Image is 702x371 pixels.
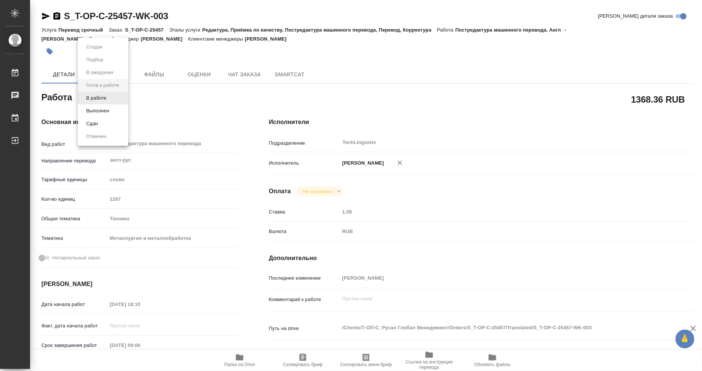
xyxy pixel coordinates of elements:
button: Выполнен [84,107,111,115]
button: В ожидании [84,68,115,77]
button: Отменен [84,132,109,141]
button: Готов к работе [84,81,122,89]
button: Подбор [84,56,106,64]
button: Создан [84,43,105,51]
button: В работе [84,94,109,102]
button: Сдан [84,120,100,128]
